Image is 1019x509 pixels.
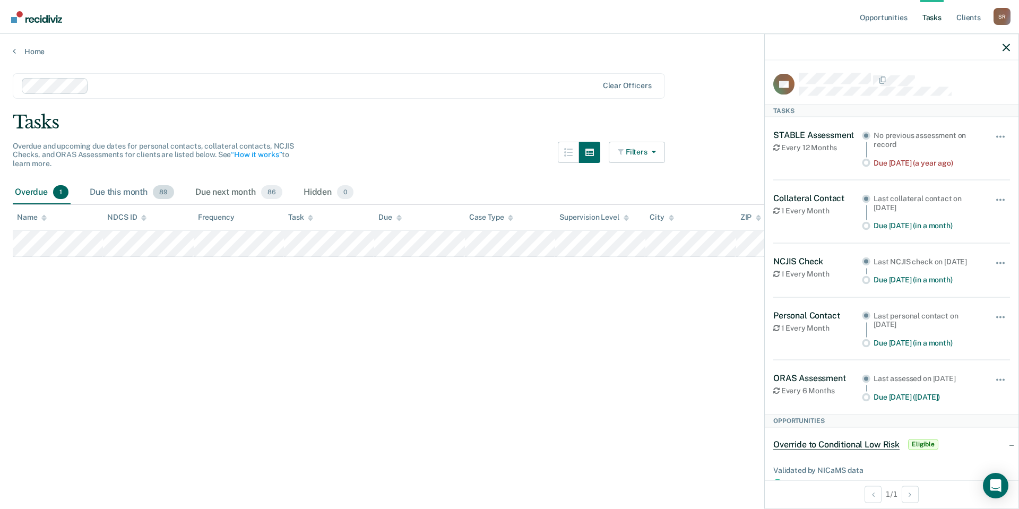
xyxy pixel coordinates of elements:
[773,193,862,203] div: Collateral Contact
[11,11,62,23] img: Recidiviz
[765,480,1018,508] div: 1 / 1
[874,158,980,167] div: Due [DATE] (a year ago)
[765,427,1018,461] div: Override to Conditional Low RiskEligible
[13,142,294,168] span: Overdue and upcoming due dates for personal contacts, collateral contacts, NCJIS Checks, and ORAS...
[994,8,1011,25] button: Profile dropdown button
[88,181,176,204] div: Due this month
[261,185,282,199] span: 86
[773,310,862,320] div: Personal Contact
[773,256,862,266] div: NCJIS Check
[765,415,1018,427] div: Opportunities
[231,150,282,159] a: “How it works”
[983,473,1008,498] div: Open Intercom Messenger
[650,213,673,222] div: City
[301,181,356,204] div: Hidden
[773,269,862,278] div: 1 Every Month
[13,181,71,204] div: Overdue
[17,213,47,222] div: Name
[908,439,938,450] span: Eligible
[884,479,906,487] span: month
[13,111,1006,133] div: Tasks
[773,373,862,383] div: ORAS Assessment
[874,275,980,284] div: Due [DATE] (in a month)
[773,323,862,332] div: 1 Every Month
[773,130,862,140] div: STABLE Assessment
[874,339,980,348] div: Due [DATE] (in a month)
[288,213,313,222] div: Task
[559,213,629,222] div: Supervision Level
[874,393,980,402] div: Due [DATE] ([DATE])
[765,104,1018,117] div: Tasks
[609,142,665,163] button: Filters
[53,185,68,199] span: 1
[874,194,980,212] div: Last collateral contact on [DATE]
[994,8,1011,25] div: S R
[107,213,146,222] div: NDCS ID
[773,465,1010,475] div: Validated by NICaMS data
[773,143,862,152] div: Every 12 Months
[786,479,1010,488] div: Time on supervision: 1 year, 1
[198,213,235,222] div: Frequency
[874,257,980,266] div: Last NCJIS check on [DATE]
[740,213,762,222] div: ZIP
[193,181,284,204] div: Due next month
[603,81,652,90] div: Clear officers
[773,439,900,450] span: Override to Conditional Low Risk
[773,206,862,215] div: 1 Every Month
[469,213,514,222] div: Case Type
[874,311,980,329] div: Last personal contact on [DATE]
[902,486,919,503] button: Next Client
[773,386,862,395] div: Every 6 Months
[874,374,980,383] div: Last assessed on [DATE]
[337,185,353,199] span: 0
[874,221,980,230] div: Due [DATE] (in a month)
[874,131,980,149] div: No previous assessment on record
[378,213,402,222] div: Due
[13,47,1006,56] a: Home
[153,185,174,199] span: 89
[865,486,882,503] button: Previous Client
